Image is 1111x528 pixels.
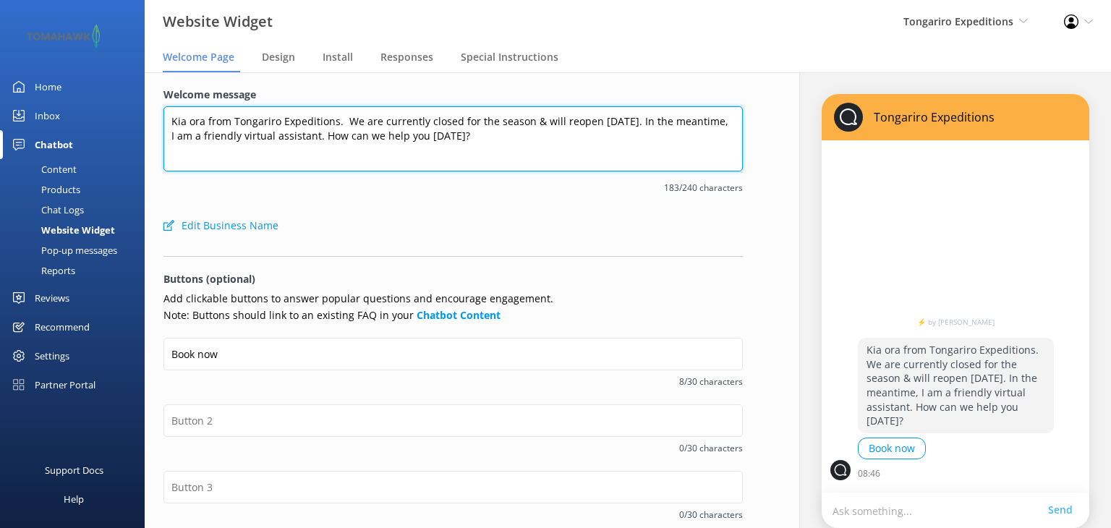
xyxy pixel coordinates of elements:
[9,159,145,179] a: Content
[35,341,69,370] div: Settings
[863,109,995,125] p: Tongariro Expeditions
[9,220,115,240] div: Website Widget
[163,271,743,287] p: Buttons (optional)
[163,375,743,388] span: 8/30 characters
[163,471,743,503] input: Button 3
[35,284,69,312] div: Reviews
[9,179,145,200] a: Products
[64,485,84,514] div: Help
[163,508,743,521] span: 0/30 characters
[380,50,433,64] span: Responses
[9,179,80,200] div: Products
[35,72,61,101] div: Home
[163,291,743,323] p: Add clickable buttons to answer popular questions and encourage engagement. Note: Buttons should ...
[903,14,1013,28] span: Tongariro Expeditions
[35,370,95,399] div: Partner Portal
[163,338,743,370] input: Button 1
[35,101,60,130] div: Inbox
[858,338,1054,433] p: Kia ora from Tongariro Expeditions. We are currently closed for the season & will reopen [DATE]. ...
[163,10,273,33] h3: Website Widget
[22,25,105,48] img: 2-1647550015.png
[858,438,926,459] button: Book now
[417,308,501,322] a: Chatbot Content
[163,441,743,455] span: 0/30 characters
[163,106,743,171] textarea: Kia ora from Tongariro Expeditions. We are currently closed for the season & will reopen [DATE]. ...
[163,404,743,437] input: Button 2
[45,456,103,485] div: Support Docs
[9,200,145,220] a: Chat Logs
[9,159,77,179] div: Content
[9,260,75,281] div: Reports
[461,50,558,64] span: Special Instructions
[9,220,145,240] a: Website Widget
[1048,502,1078,518] a: Send
[9,260,145,281] a: Reports
[9,240,145,260] a: Pop-up messages
[35,130,73,159] div: Chatbot
[163,211,278,240] button: Edit Business Name
[163,50,234,64] span: Welcome Page
[323,50,353,64] span: Install
[858,318,1054,325] a: ⚡ by [PERSON_NAME]
[9,200,84,220] div: Chat Logs
[9,240,117,260] div: Pop-up messages
[262,50,295,64] span: Design
[833,503,1048,517] p: Ask something...
[163,87,743,103] label: Welcome message
[858,467,880,480] p: 08:46
[35,312,90,341] div: Recommend
[163,181,743,195] span: 183/240 characters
